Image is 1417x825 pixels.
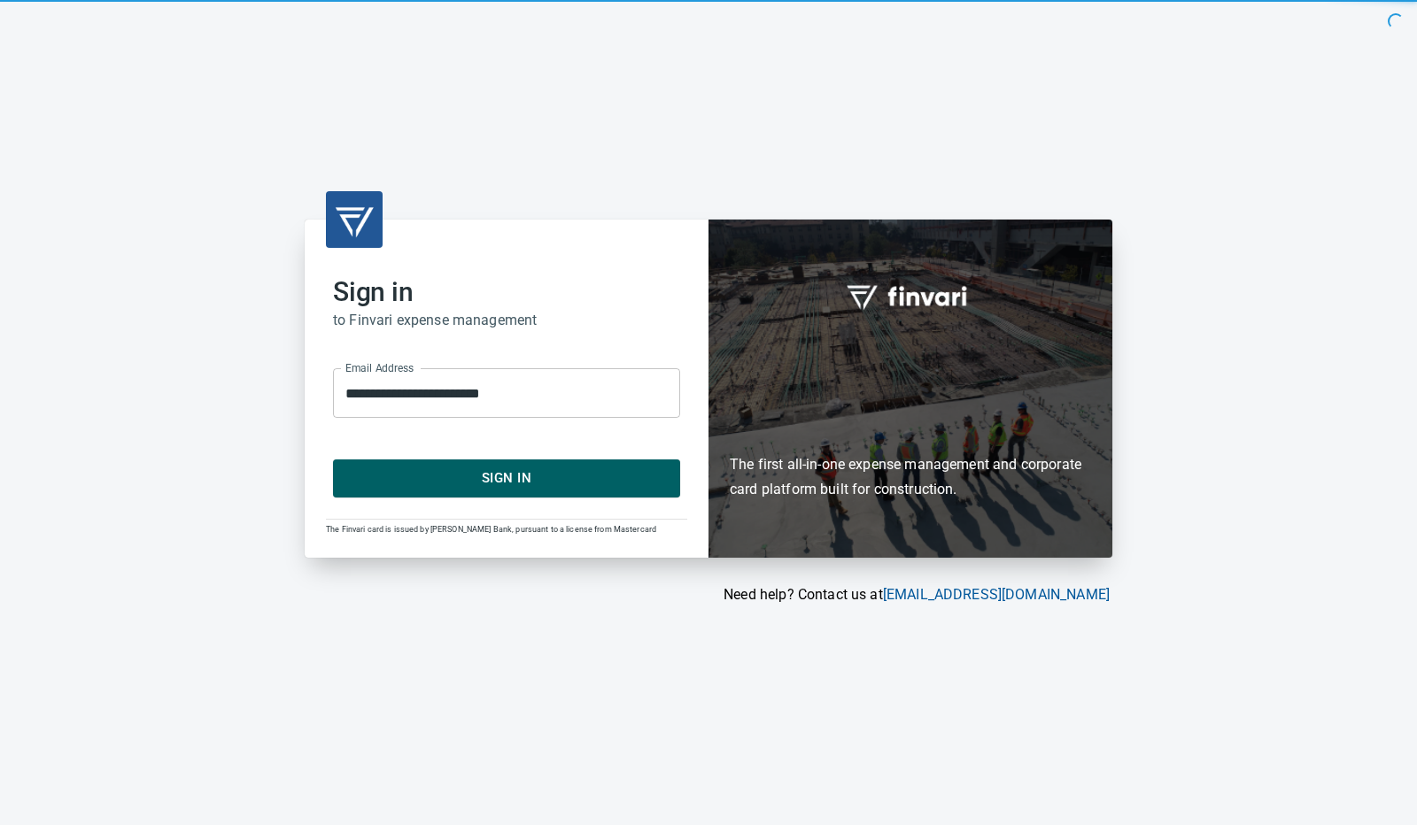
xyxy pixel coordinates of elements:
[333,459,680,497] button: Sign In
[333,276,680,308] h2: Sign in
[844,275,977,316] img: fullword_logo_white.png
[333,198,376,241] img: transparent_logo.png
[708,220,1112,557] div: Finvari
[305,584,1110,605] p: Need help? Contact us at
[326,525,656,534] span: The Finvari card is issued by [PERSON_NAME] Bank, pursuant to a license from Mastercard
[883,586,1110,603] a: [EMAIL_ADDRESS][DOMAIN_NAME]
[333,308,680,333] h6: to Finvari expense management
[352,466,661,490] span: Sign In
[730,350,1091,502] h6: The first all-in-one expense management and corporate card platform built for construction.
